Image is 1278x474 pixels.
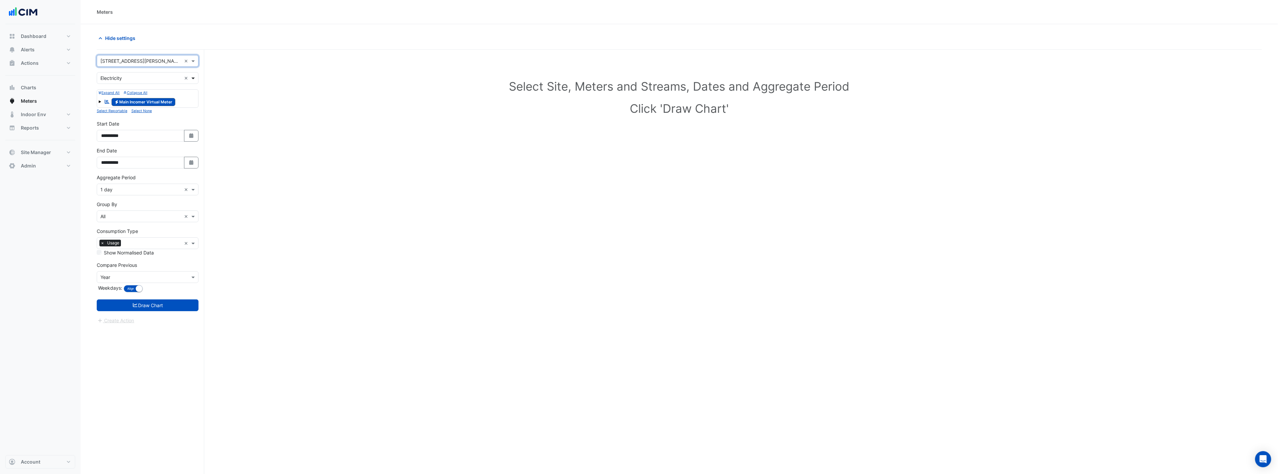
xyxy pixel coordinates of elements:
button: Expand All [98,90,120,96]
fa-icon: Reportable [104,99,110,104]
small: Collapse All [124,91,147,95]
app-icon: Reports [9,125,15,131]
app-icon: Alerts [9,46,15,53]
button: Account [5,455,75,469]
label: Group By [97,201,117,208]
span: Clear [184,75,190,82]
label: End Date [97,147,117,154]
span: Actions [21,60,39,66]
span: Hide settings [105,35,135,42]
label: Show Normalised Data [104,249,154,256]
app-icon: Site Manager [9,149,15,156]
button: Alerts [5,43,75,56]
span: Charts [21,84,36,91]
button: Select Reportable [97,108,127,114]
div: Meters [97,8,113,15]
h1: Click 'Draw Chart' [107,101,1251,115]
fa-icon: Select Date [188,160,194,165]
span: Clear [184,240,190,247]
button: Charts [5,81,75,94]
button: Draw Chart [97,299,199,311]
button: Select None [131,108,152,114]
span: Dashboard [21,33,46,40]
span: Site Manager [21,149,51,156]
span: Alerts [21,46,35,53]
h1: Select Site, Meters and Streams, Dates and Aggregate Period [107,79,1251,93]
small: Select Reportable [97,109,127,113]
label: Start Date [97,120,119,127]
span: Admin [21,162,36,169]
span: Clear [184,57,190,64]
app-icon: Actions [9,60,15,66]
button: Meters [5,94,75,108]
app-icon: Charts [9,84,15,91]
span: Clear [184,213,190,220]
img: Company Logo [8,5,38,19]
button: Indoor Env [5,108,75,121]
span: Clear [184,186,190,193]
button: Reports [5,121,75,135]
button: Hide settings [97,32,140,44]
button: Site Manager [5,146,75,159]
app-icon: Admin [9,162,15,169]
button: Dashboard [5,30,75,43]
small: Select None [131,109,152,113]
span: Usage [105,240,121,246]
app-escalated-ticket-create-button: Please draw the charts first [97,317,135,323]
app-icon: Meters [9,98,15,104]
span: Meters [21,98,37,104]
button: Collapse All [124,90,147,96]
label: Aggregate Period [97,174,136,181]
span: Indoor Env [21,111,46,118]
app-icon: Dashboard [9,33,15,40]
button: Admin [5,159,75,173]
label: Weekdays: [97,284,122,291]
app-icon: Indoor Env [9,111,15,118]
span: × [99,240,105,246]
fa-icon: Select Date [188,133,194,139]
span: Account [21,459,40,465]
fa-icon: Electricity [114,99,119,104]
div: Open Intercom Messenger [1255,451,1271,467]
label: Compare Previous [97,262,137,269]
label: Consumption Type [97,228,138,235]
small: Expand All [98,91,120,95]
button: Actions [5,56,75,70]
span: Reports [21,125,39,131]
span: Main Incomer Virtual Meter [112,98,176,106]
